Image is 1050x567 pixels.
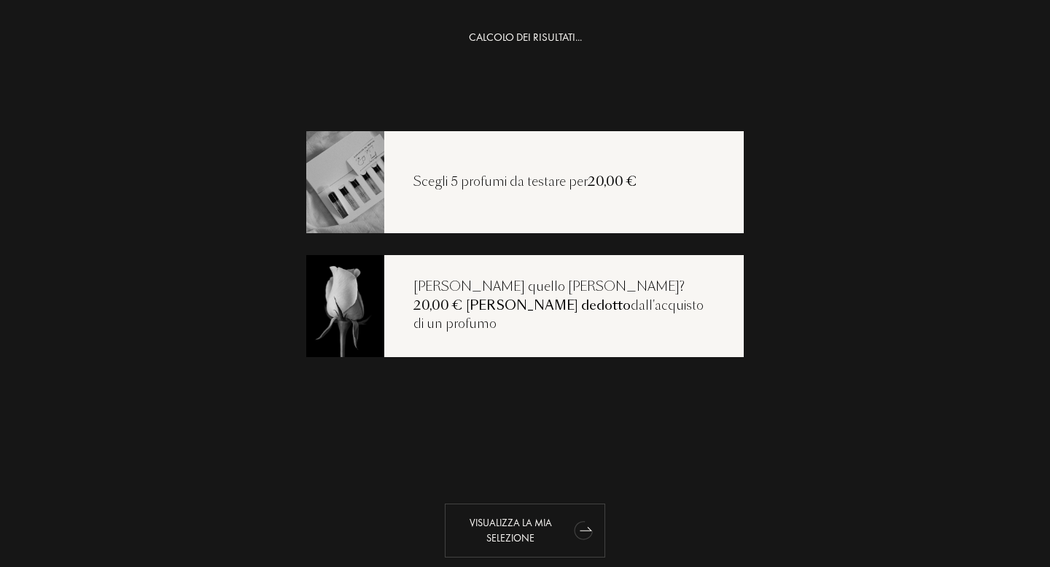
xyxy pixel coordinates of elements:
div: animation [569,515,599,544]
div: Scegli 5 profumi da testare per [384,173,666,192]
div: [PERSON_NAME] quello [PERSON_NAME]? dall'acquisto di un profumo [384,278,744,334]
div: Visualizza la mia selezione [445,504,605,558]
div: CALCOLO DEI RISULTATI... [469,29,582,46]
img: recoload3.png [306,253,384,358]
img: recoload1.png [306,129,384,234]
span: 20,00 € [PERSON_NAME] dedotto [413,297,631,314]
span: 20,00 € [588,173,637,190]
